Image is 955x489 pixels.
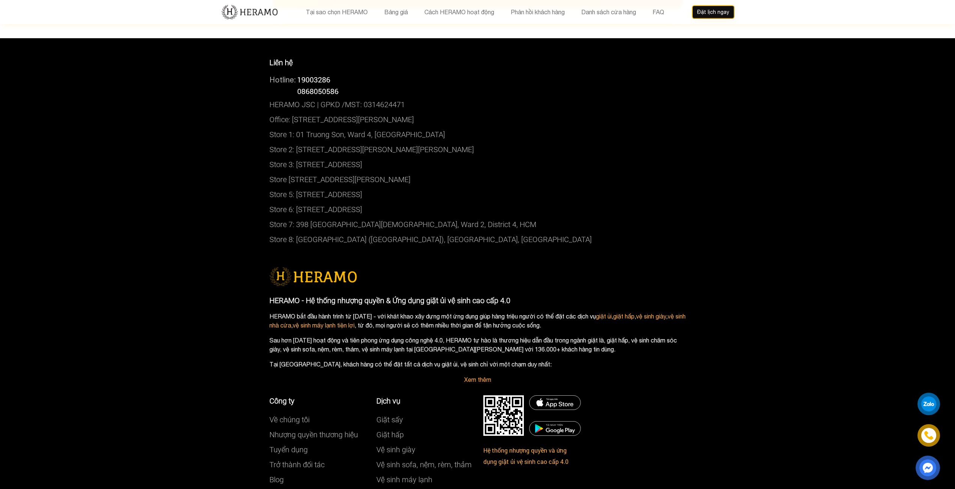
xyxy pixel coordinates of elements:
[483,395,524,436] img: DMCA.com Protection Status
[376,475,432,484] a: Vệ sinh máy lạnh
[269,57,686,68] p: Liên hệ
[297,86,338,96] span: 0868050586
[422,7,496,17] button: Cách HERAMO hoạt động
[692,5,734,19] button: Đặt lịch ngay
[529,421,581,436] img: DMCA.com Protection Status
[269,295,686,306] p: HERAMO - Hệ thống nhượng quyền & Ứng dụng giặt ủi vệ sinh cao cấp 4.0
[376,460,472,469] a: Vệ sinh sofa, nệm, rèm, thảm
[636,313,666,320] a: vệ sinh giày
[269,127,686,142] p: Store 1: 01 Truong Son, Ward 4, [GEOGRAPHIC_DATA]
[925,431,933,440] img: phone-icon
[269,202,686,217] p: Store 6: [STREET_ADDRESS]
[650,7,666,17] button: FAQ
[269,312,686,330] p: HERAMO bắt đầu hành trình từ [DATE] - với khát khao xây dựng một ứng dụng giúp hàng triệu người c...
[269,395,365,407] p: Công ty
[269,172,686,187] p: Store [STREET_ADDRESS][PERSON_NAME]
[269,460,325,469] a: Trở thành đối tác
[269,232,686,247] p: Store 8: [GEOGRAPHIC_DATA] ([GEOGRAPHIC_DATA]), [GEOGRAPHIC_DATA], [GEOGRAPHIC_DATA]
[221,4,278,20] img: new-logo.3f60348b.png
[382,7,410,17] button: Bảng giá
[293,322,355,329] a: vệ sinh máy lạnh tiện lợi
[376,445,415,454] a: Vệ sinh giày
[269,142,686,157] p: Store 2: [STREET_ADDRESS][PERSON_NAME][PERSON_NAME]
[269,75,296,84] span: Hotline:
[304,7,370,17] button: Tại sao chọn HERAMO
[376,415,403,424] a: Giặt sấy
[269,157,686,172] p: Store 3: [STREET_ADDRESS]
[269,360,686,369] p: Tại [GEOGRAPHIC_DATA], khách hàng có thể đặt tất cả dịch vụ giặt ủi, vệ sinh chỉ với một chạm duy...
[579,7,638,17] button: Danh sách cửa hàng
[269,97,686,112] p: HERAMO JSC | GPKD /MST: 0314624471
[269,187,686,202] p: Store 5: [STREET_ADDRESS]
[596,313,612,320] a: giặt ủi
[269,336,686,354] p: Sau hơn [DATE] hoạt động và tiên phong ứng dụng công nghệ 4.0, HERAMO tự hào là thương hiệu dẫn đ...
[269,475,284,484] a: Blog
[269,217,686,232] p: Store 7: 398 [GEOGRAPHIC_DATA][DEMOGRAPHIC_DATA], Ward 2, District 4, HCM
[297,75,330,84] a: 19003286
[269,415,310,424] a: Về chúng tôi
[919,425,939,446] a: phone-icon
[613,313,635,320] a: giặt hấp
[269,430,358,439] a: Nhượng quyền thương hiệu
[269,445,308,454] a: Tuyển dụng
[529,395,581,410] img: DMCA.com Protection Status
[464,376,491,383] a: Xem thêm
[483,446,568,465] a: Hệ thống nhượng quyền và ứng dụng giặt ủi vệ sinh cao cấp 4.0
[269,112,686,127] p: Office: [STREET_ADDRESS][PERSON_NAME]
[508,7,567,17] button: Phản hồi khách hàng
[376,395,472,407] p: Dịch vụ
[376,430,404,439] a: Giặt hấp
[269,267,357,286] img: logo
